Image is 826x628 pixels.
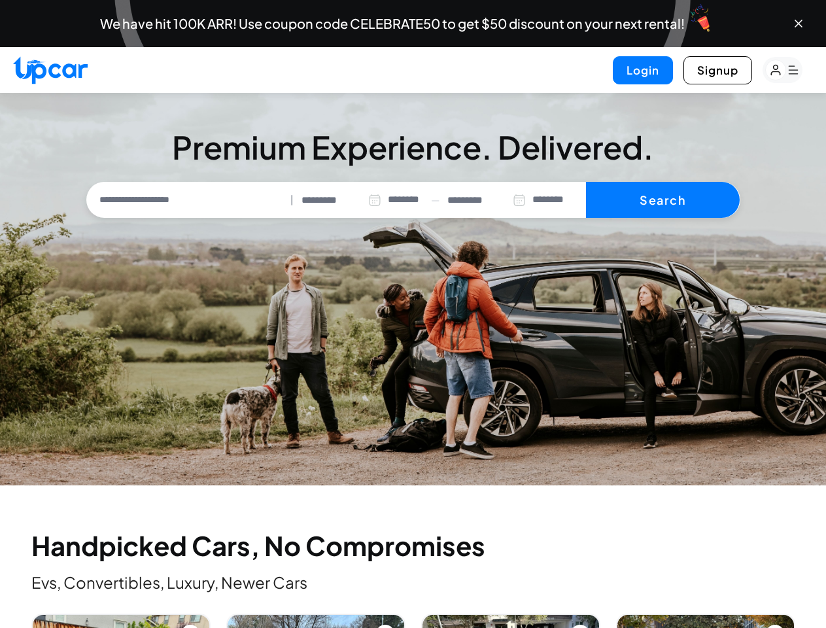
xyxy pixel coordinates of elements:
[613,56,673,84] button: Login
[100,17,685,30] span: We have hit 100K ARR! Use coupon code CELEBRATE50 to get $50 discount on your next rental!
[586,182,740,218] button: Search
[792,17,805,30] button: Close banner
[86,128,740,166] h3: Premium Experience. Delivered.
[31,532,795,559] h2: Handpicked Cars, No Compromises
[290,192,294,207] span: |
[13,56,88,84] img: Upcar Logo
[431,192,439,207] span: —
[31,572,795,593] p: Evs, Convertibles, Luxury, Newer Cars
[683,56,752,84] button: Signup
